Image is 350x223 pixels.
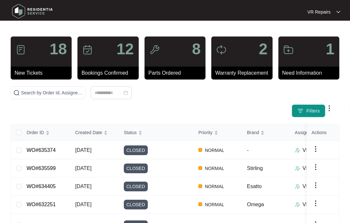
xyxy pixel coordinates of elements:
[312,199,320,207] img: dropdown arrow
[303,165,329,172] p: VR Repairs
[193,124,242,141] th: Priority
[116,41,134,57] p: 12
[198,202,202,206] img: Vercel Logo
[202,146,227,154] span: NORMAL
[259,41,268,57] p: 2
[124,200,148,209] span: CLOSED
[81,69,138,77] p: Bookings Confirmed
[27,165,56,171] a: WO#635599
[295,129,314,136] span: Assignee
[247,165,263,171] span: Stirling
[124,145,148,155] span: CLOSED
[282,69,339,77] p: Need Information
[306,108,320,114] span: Filters
[27,184,56,189] a: WO#634405
[16,45,26,55] img: icon
[13,90,20,96] img: search-icon
[124,164,148,173] span: CLOSED
[27,202,56,207] a: WO#632251
[21,89,83,96] input: Search by Order Id, Assignee Name, Customer Name, Brand and Model
[216,45,227,55] img: icon
[295,184,300,189] img: Assigner Icon
[297,108,304,114] img: filter icon
[247,147,249,153] span: -
[70,124,119,141] th: Created Date
[242,124,290,141] th: Brand
[283,45,294,55] img: icon
[326,41,334,57] p: 1
[27,129,44,136] span: Order ID
[75,184,91,189] span: [DATE]
[202,165,227,172] span: NORMAL
[82,45,93,55] img: icon
[75,165,91,171] span: [DATE]
[312,163,320,171] img: dropdown arrow
[75,202,91,207] span: [DATE]
[292,104,325,117] button: filter iconFilters
[307,124,339,141] th: Actions
[21,124,70,141] th: Order ID
[295,202,300,207] img: Assigner Icon
[295,166,300,171] img: Assigner Icon
[75,147,91,153] span: [DATE]
[325,104,333,112] img: dropdown arrow
[247,129,259,136] span: Brand
[247,202,264,207] span: Omega
[336,10,340,14] img: dropdown arrow
[247,184,262,189] span: Esatto
[198,129,213,136] span: Priority
[50,41,67,57] p: 18
[215,69,272,77] p: Warranty Replacement
[202,183,227,190] span: NORMAL
[148,69,205,77] p: Parts Ordered
[198,148,202,152] img: Vercel Logo
[192,41,201,57] p: 8
[307,9,331,15] p: VR Repairs
[75,129,102,136] span: Created Date
[124,129,137,136] span: Status
[303,201,329,208] p: VR Repairs
[198,166,202,170] img: Vercel Logo
[27,147,56,153] a: WO#635374
[198,184,202,188] img: Vercel Logo
[149,45,160,55] img: icon
[124,182,148,191] span: CLOSED
[10,2,55,21] img: residentia service logo
[303,183,329,190] p: VR Repairs
[119,124,193,141] th: Status
[312,181,320,189] img: dropdown arrow
[303,146,329,154] p: VR Repairs
[312,145,320,153] img: dropdown arrow
[15,69,72,77] p: New Tickets
[295,148,300,153] img: Assigner Icon
[202,201,227,208] span: NORMAL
